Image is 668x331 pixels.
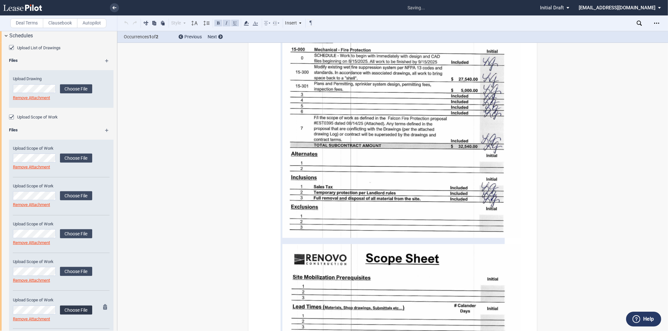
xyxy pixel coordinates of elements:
[13,317,50,321] a: Remove Attachment
[124,33,174,40] span: Occurrences of
[159,19,167,27] button: Paste
[13,183,92,189] label: Upload Scope of Work
[10,18,43,28] label: Deal Terms
[43,18,77,28] label: Clausebook
[307,19,315,27] button: Toggle Control Characters
[284,19,303,27] div: Insert
[60,84,92,93] label: Choose File
[13,240,50,245] a: Remove Attachment
[13,95,50,100] a: Remove Attachment
[179,34,202,40] div: Previous
[9,32,33,40] span: Schedules
[17,114,58,120] label: Upload Scope of Work
[13,221,92,227] label: Upload Scope of Work
[13,146,92,151] label: Upload Scope of Work
[13,76,92,82] label: Upload Drawing
[149,34,152,39] b: 1
[13,278,50,283] a: Remove Attachment
[626,312,661,326] button: Help
[404,1,428,15] span: saving...
[60,229,92,238] label: Choose File
[13,165,50,169] a: Remove Attachment
[184,34,202,39] span: Previous
[156,34,158,39] b: 2
[208,34,223,40] div: Next
[540,5,564,11] span: Initial Draft
[151,19,158,27] button: Copy
[13,202,50,207] a: Remove Attachment
[60,191,92,200] label: Choose File
[60,267,92,276] label: Choose File
[9,58,18,63] b: Files
[231,19,239,27] button: Underline
[652,18,662,28] div: Open Lease options menu
[13,259,92,265] label: Upload Scope of Work
[13,297,92,303] label: Upload Scope of Work
[77,18,106,28] label: Autopilot
[142,19,150,27] button: Cut
[9,128,18,132] b: Files
[223,19,231,27] button: Italic
[9,45,61,51] md-checkbox: Upload List of Drawings
[214,19,222,27] button: Bold
[17,45,61,51] label: Upload List of Drawings
[60,306,92,315] label: Choose File
[9,114,58,121] md-checkbox: Upload Scope of Work
[643,315,654,323] label: Help
[208,34,217,39] span: Next
[60,154,92,163] label: Choose File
